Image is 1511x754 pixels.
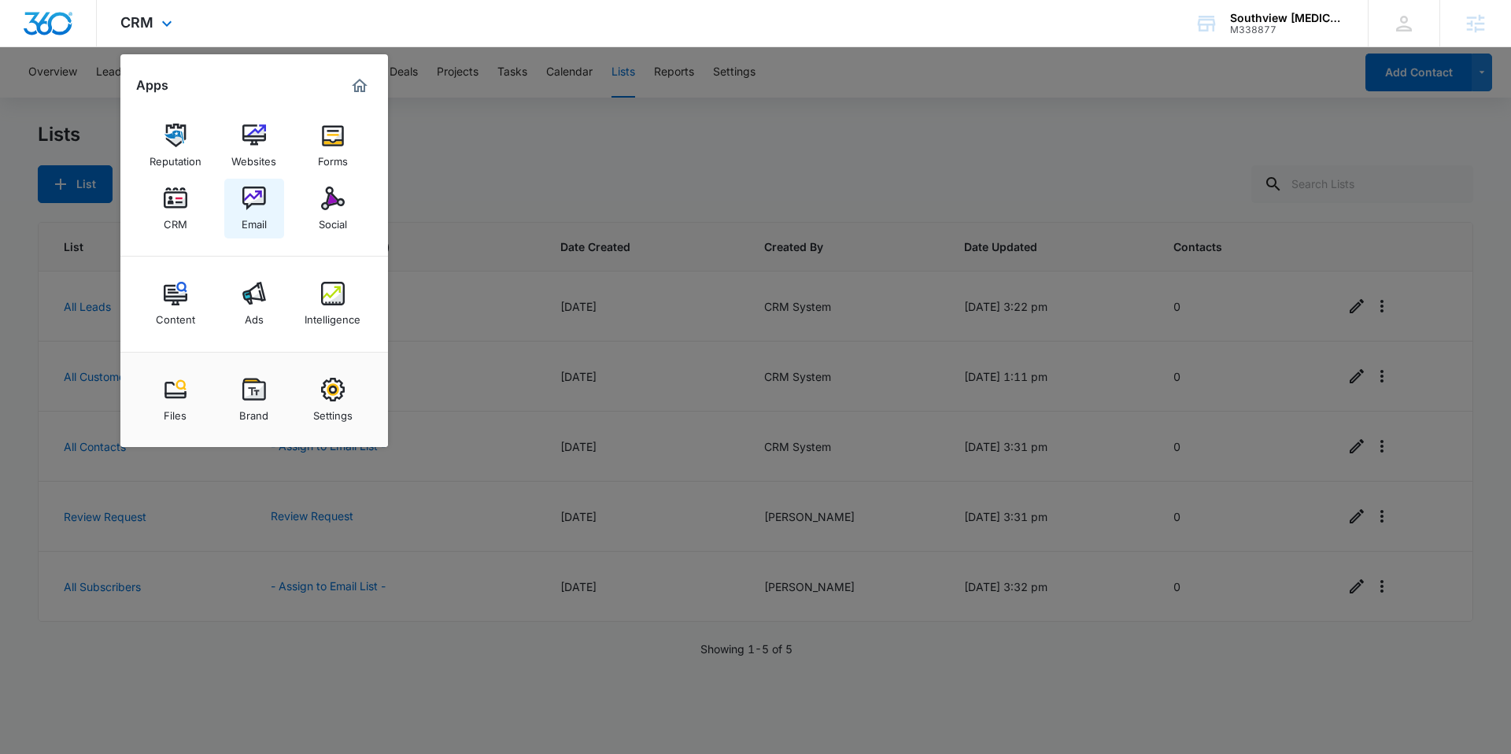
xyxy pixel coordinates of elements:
[224,370,284,430] a: Brand
[224,116,284,176] a: Websites
[224,274,284,334] a: Ads
[146,116,205,176] a: Reputation
[305,305,360,326] div: Intelligence
[224,179,284,238] a: Email
[164,401,187,422] div: Files
[1230,12,1345,24] div: account name
[156,305,195,326] div: Content
[242,210,267,231] div: Email
[318,147,348,168] div: Forms
[303,116,363,176] a: Forms
[303,274,363,334] a: Intelligence
[136,78,168,93] h2: Apps
[319,210,347,231] div: Social
[146,179,205,238] a: CRM
[303,370,363,430] a: Settings
[303,179,363,238] a: Social
[150,147,201,168] div: Reputation
[313,401,353,422] div: Settings
[245,305,264,326] div: Ads
[164,210,187,231] div: CRM
[347,73,372,98] a: Marketing 360® Dashboard
[120,14,153,31] span: CRM
[231,147,276,168] div: Websites
[239,401,268,422] div: Brand
[146,274,205,334] a: Content
[146,370,205,430] a: Files
[1230,24,1345,35] div: account id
